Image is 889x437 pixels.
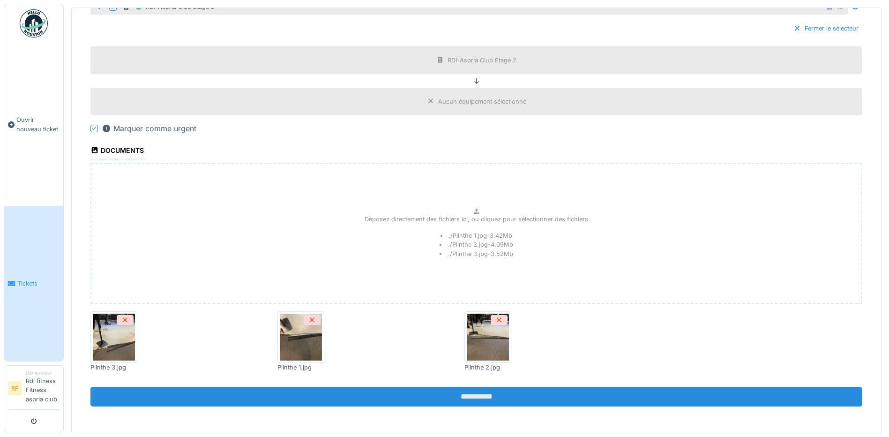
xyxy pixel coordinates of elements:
[26,369,60,407] li: Rdi fitness Fitness aspria club
[93,314,135,361] img: hqn72eetepxmd8puy8e574neosqg
[277,363,324,372] div: Plinthe 1.jpg
[440,240,513,249] li: ./Plinthe 2.jpg - 4.09 Mb
[440,249,513,258] li: ./Plinthe 3.jpg - 3.52 Mb
[441,231,513,240] li: ./Plinthe 1.jpg - 3.42 Mb
[4,206,63,361] a: Tickets
[20,9,48,38] img: Badge_color-CXgf-gQk.svg
[102,123,196,134] div: Marquer comme urgent
[790,22,862,35] div: Fermer le sélecteur
[17,279,60,288] span: Tickets
[26,369,60,377] div: Demandeur
[8,369,60,410] a: RF DemandeurRdi fitness Fitness aspria club
[90,143,144,159] div: Documents
[16,115,60,133] span: Ouvrir nouveau ticket
[280,314,322,361] img: tumev0m6hkbdha1odcsu0vyn0oui
[4,43,63,206] a: Ouvrir nouveau ticket
[448,56,516,65] div: RDI-Aspria Club Etage 2
[467,314,509,361] img: pf6q0ihc25gqylyzb3bs93ot3upd
[365,215,588,224] p: Déposez directement des fichiers ici, ou cliquez pour sélectionner des fichiers
[464,363,511,372] div: Plinthe 2.jpg
[438,97,526,106] div: Aucun équipement sélectionné
[90,363,137,372] div: Plinthe 3.jpg
[8,381,22,395] li: RF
